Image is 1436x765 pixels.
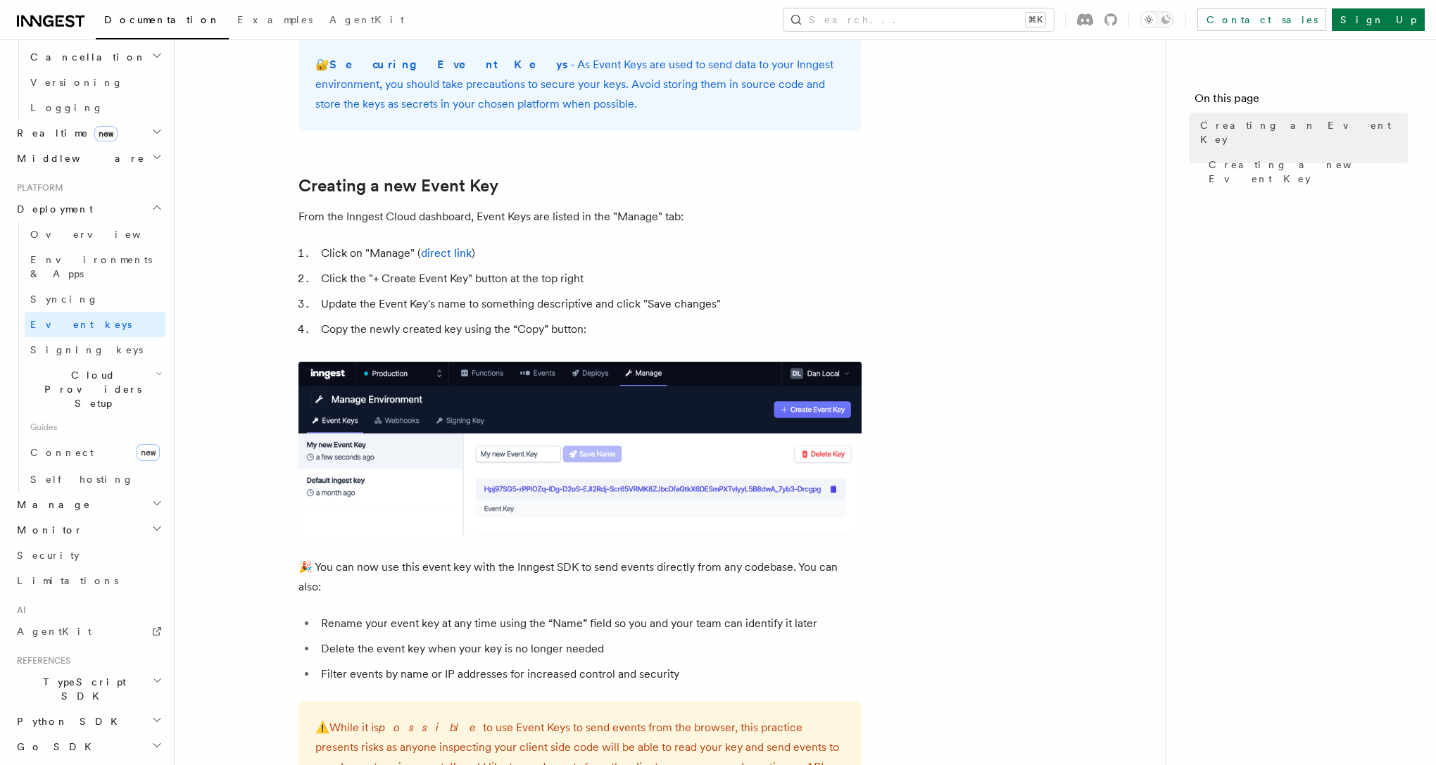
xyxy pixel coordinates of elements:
[11,675,152,703] span: TypeScript SDK
[25,222,165,247] a: Overview
[25,368,156,410] span: Cloud Providers Setup
[317,614,862,633] li: Rename your event key at any time using the “Name” field so you and your team can identify it later
[315,721,329,734] span: ⚠️
[317,320,862,339] li: Copy the newly created key using the “Copy” button:
[329,58,570,71] strong: Securing Event Keys
[321,4,412,38] a: AgentKit
[25,467,165,492] a: Self hosting
[11,669,165,709] button: TypeScript SDK
[17,626,92,637] span: AgentKit
[11,196,165,222] button: Deployment
[25,70,165,95] a: Versioning
[30,254,152,279] span: Environments & Apps
[1026,13,1045,27] kbd: ⌘K
[317,269,862,289] li: Click the "+ Create Event Key" button at the top right
[329,14,404,25] span: AgentKit
[30,344,143,355] span: Signing keys
[17,550,80,561] span: Security
[229,4,321,38] a: Examples
[11,619,165,644] a: AgentKit
[25,44,165,70] button: Cancellation
[17,575,118,586] span: Limitations
[11,734,165,759] button: Go SDK
[1140,11,1174,28] button: Toggle dark mode
[30,229,175,240] span: Overview
[30,102,103,113] span: Logging
[298,176,498,196] a: Creating a new Event Key
[11,222,165,492] div: Deployment
[11,146,165,171] button: Middleware
[315,55,845,114] p: 🔐 - As Event Keys are used to send data to your Inngest environment, you should take precautions ...
[11,498,91,512] span: Manage
[1209,158,1408,186] span: Creating a new Event Key
[237,14,313,25] span: Examples
[11,126,118,140] span: Realtime
[25,95,165,120] a: Logging
[30,474,134,485] span: Self hosting
[298,207,862,227] p: From the Inngest Cloud dashboard, Event Keys are listed in the "Manage" tab:
[30,447,94,458] span: Connect
[1195,90,1408,113] h4: On this page
[783,8,1054,31] button: Search...⌘K
[137,444,160,461] span: new
[11,120,165,146] button: Realtimenew
[11,182,63,194] span: Platform
[421,246,472,260] a: direct link
[11,655,70,666] span: References
[30,293,99,305] span: Syncing
[11,202,93,216] span: Deployment
[11,568,165,593] a: Limitations
[1197,8,1326,31] a: Contact sales
[25,362,165,416] button: Cloud Providers Setup
[298,362,862,535] img: A newly created Event Key in the Inngest Cloud dashboard
[25,312,165,337] a: Event keys
[298,557,862,597] p: 🎉 You can now use this event key with the Inngest SDK to send events directly from any codebase. ...
[96,4,229,39] a: Documentation
[1332,8,1425,31] a: Sign Up
[317,664,862,684] li: Filter events by name or IP addresses for increased control and security
[25,416,165,438] span: Guides
[94,126,118,141] span: new
[11,543,165,568] a: Security
[11,709,165,734] button: Python SDK
[317,639,862,659] li: Delete the event key when your key is no longer needed
[25,286,165,312] a: Syncing
[11,151,145,165] span: Middleware
[379,721,483,734] em: possible
[317,244,862,263] li: Click on "Manage" ( )
[317,294,862,314] li: Update the Event Key's name to something descriptive and click "Save changes"
[30,77,123,88] span: Versioning
[30,319,132,330] span: Event keys
[11,714,126,728] span: Python SDK
[25,337,165,362] a: Signing keys
[1203,152,1408,191] a: Creating a new Event Key
[11,740,100,754] span: Go SDK
[1195,113,1408,152] a: Creating an Event Key
[11,517,165,543] button: Monitor
[1200,118,1408,146] span: Creating an Event Key
[25,50,146,64] span: Cancellation
[11,605,26,616] span: AI
[11,523,83,537] span: Monitor
[25,438,165,467] a: Connectnew
[11,492,165,517] button: Manage
[25,247,165,286] a: Environments & Apps
[104,14,220,25] span: Documentation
